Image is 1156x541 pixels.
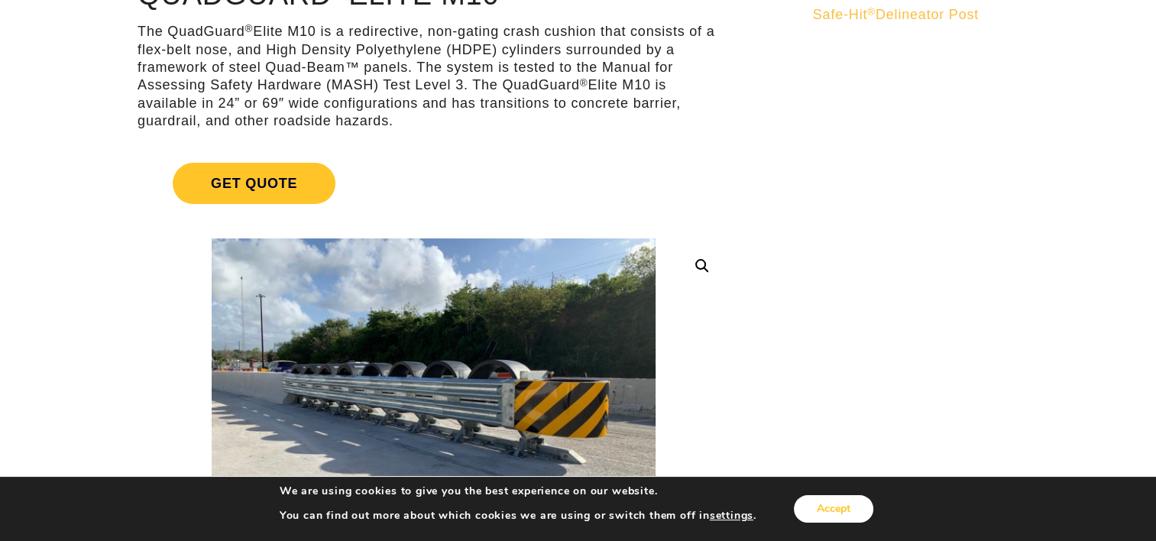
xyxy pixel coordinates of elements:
[280,509,756,523] p: You can find out more about which cookies we are using or switch them off in .
[245,23,254,34] sup: ®
[794,495,873,523] button: Accept
[710,509,753,523] button: settings
[580,77,588,89] sup: ®
[280,484,756,498] p: We are using cookies to give you the best experience on our website.
[173,163,335,204] span: Get Quote
[138,144,730,222] a: Get Quote
[867,6,876,18] sup: ®
[813,6,1048,24] a: Safe-Hit®Delineator Post
[813,7,979,22] span: Safe-Hit Delineator Post
[138,23,730,130] p: The QuadGuard Elite M10 is a redirective, non-gating crash cushion that consists of a flex-belt n...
